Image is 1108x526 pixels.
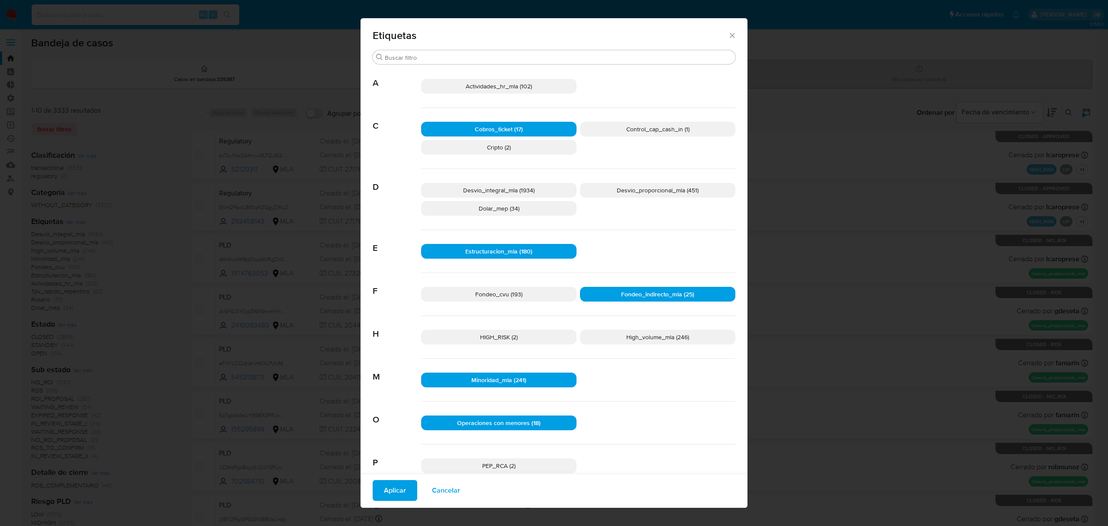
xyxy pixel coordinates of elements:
div: Dolar_mep (34) [421,201,577,216]
div: Cripto (2) [421,140,577,155]
span: Control_cap_cash_in (1) [626,125,689,133]
button: Cancelar [421,480,471,501]
div: Fondeo_indirecto_mla (25) [580,287,735,302]
span: C [373,108,421,131]
button: Cerrar [728,31,736,39]
button: Aplicar [373,480,417,501]
div: Estructuracion_mla (180) [421,244,577,259]
span: E [373,230,421,253]
span: HIGH_RISK (2) [480,333,518,341]
span: Etiquetas [373,30,728,41]
div: Desvio_integral_mla (1934) [421,183,577,198]
span: Fondeo_cvu (193) [475,290,522,299]
span: Cripto (2) [487,143,511,152]
div: PEP_RCA (2) [421,458,577,473]
div: Control_cap_cash_in (1) [580,122,735,136]
span: F [373,273,421,296]
div: HIGH_RISK (2) [421,330,577,344]
span: Cancelar [432,481,460,500]
span: Cobros_ticket (17) [475,125,523,133]
div: Actividades_hr_mla (102) [421,79,577,94]
span: Aplicar [384,481,406,500]
span: Actividades_hr_mla (102) [466,82,532,91]
div: Operaciones con menores (18) [421,416,577,430]
div: High_volume_mla (246) [580,330,735,344]
span: O [373,402,421,425]
span: Estructuracion_mla (180) [465,247,532,256]
span: Fondeo_indirecto_mla (25) [621,290,694,299]
span: Operaciones con menores (18) [457,419,541,427]
span: Desvio_proporcional_mla (451) [617,186,699,195]
span: D [373,169,421,192]
input: Buscar filtro [385,54,732,62]
span: M [373,359,421,382]
div: Fondeo_cvu (193) [421,287,577,302]
span: A [373,65,421,88]
span: Desvio_integral_mla (1934) [463,186,535,195]
span: P [373,445,421,468]
span: Minoridad_mla (241) [471,376,526,384]
span: High_volume_mla (246) [626,333,689,341]
span: PEP_RCA (2) [482,461,515,470]
div: Cobros_ticket (17) [421,122,577,136]
div: Desvio_proporcional_mla (451) [580,183,735,198]
span: Dolar_mep (34) [479,204,519,213]
div: Minoridad_mla (241) [421,373,577,387]
span: H [373,316,421,339]
button: Buscar [376,54,383,61]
